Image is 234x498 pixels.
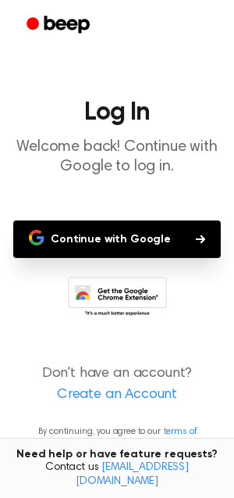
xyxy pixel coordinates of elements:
[12,100,222,125] h1: Log In
[13,220,221,258] button: Continue with Google
[76,462,189,487] a: [EMAIL_ADDRESS][DOMAIN_NAME]
[16,385,218,406] a: Create an Account
[12,364,222,406] p: Don't have an account?
[16,10,104,41] a: Beep
[12,138,222,177] p: Welcome back! Continue with Google to log in.
[9,461,225,489] span: Contact us
[12,425,222,467] p: By continuing, you agree to our and , and you opt in to receive emails from us.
